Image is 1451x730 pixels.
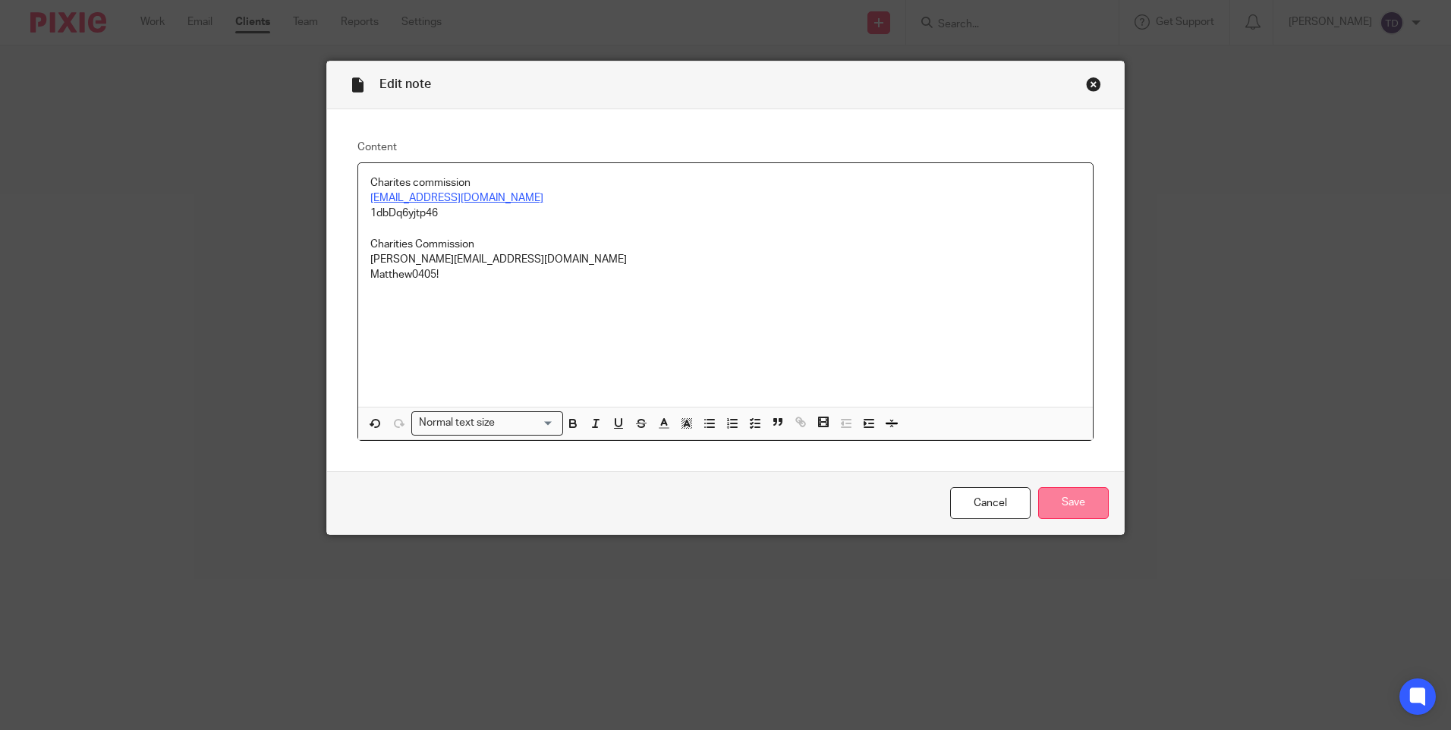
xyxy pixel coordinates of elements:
input: Save [1038,487,1109,520]
div: Search for option [411,411,563,435]
div: Close this dialog window [1086,77,1101,92]
p: Matthew0405! [370,267,1081,282]
span: Normal text size [415,415,498,431]
label: Content [357,140,1094,155]
a: [EMAIL_ADDRESS][DOMAIN_NAME] [370,193,543,203]
span: Edit note [379,78,431,90]
input: Search for option [499,415,554,431]
p: [PERSON_NAME][EMAIL_ADDRESS][DOMAIN_NAME] [370,252,1081,267]
a: Cancel [950,487,1031,520]
p: Charities Commission [370,237,1081,252]
p: Charites commission [370,175,1081,190]
p: 1dbDq6yjtp46 [370,206,1081,221]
